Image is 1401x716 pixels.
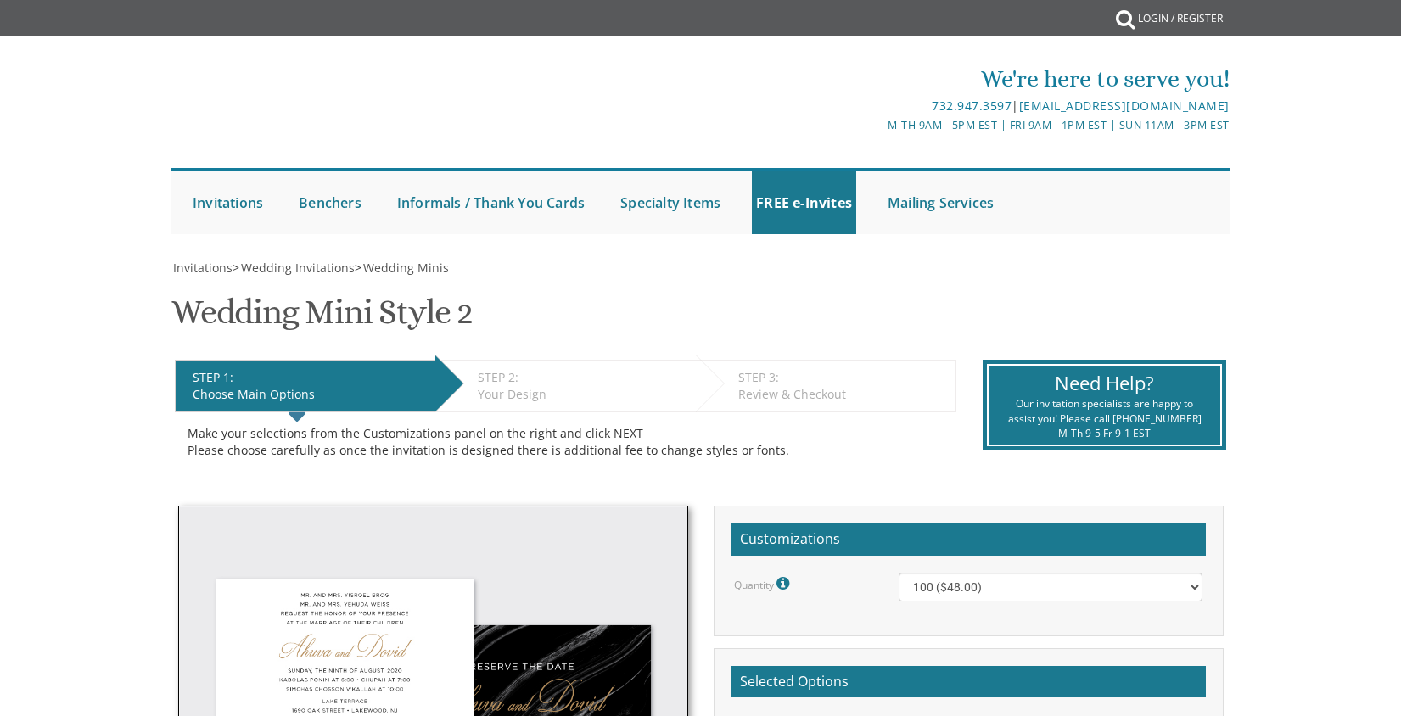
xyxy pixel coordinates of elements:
div: STEP 3: [738,369,947,386]
a: Benchers [294,171,366,234]
div: Your Design [478,386,687,403]
div: Our invitation specialists are happy to assist you! Please call [PHONE_NUMBER] M-Th 9-5 Fr 9-1 EST [1001,396,1208,439]
a: Wedding Invitations [239,260,355,276]
div: We're here to serve you! [525,62,1230,96]
div: STEP 2: [478,369,687,386]
a: Mailing Services [883,171,998,234]
span: Invitations [173,260,233,276]
div: Make your selections from the Customizations panel on the right and click NEXT Please choose care... [188,425,944,459]
div: M-Th 9am - 5pm EST | Fri 9am - 1pm EST | Sun 11am - 3pm EST [525,116,1230,134]
span: > [233,260,355,276]
a: FREE e-Invites [752,171,856,234]
a: Invitations [188,171,267,234]
div: STEP 1: [193,369,427,386]
h2: Selected Options [731,666,1206,698]
div: Choose Main Options [193,386,427,403]
a: 732.947.3597 [932,98,1012,114]
div: Review & Checkout [738,386,947,403]
div: | [525,96,1230,116]
span: > [355,260,449,276]
a: [EMAIL_ADDRESS][DOMAIN_NAME] [1019,98,1230,114]
a: Invitations [171,260,233,276]
h2: Customizations [731,523,1206,556]
span: Wedding Invitations [241,260,355,276]
h1: Wedding Mini Style 2 [171,294,473,344]
a: Specialty Items [616,171,725,234]
a: Wedding Minis [361,260,449,276]
span: Wedding Minis [363,260,449,276]
a: Informals / Thank You Cards [393,171,589,234]
label: Quantity [734,573,793,595]
div: Need Help? [1001,370,1208,396]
